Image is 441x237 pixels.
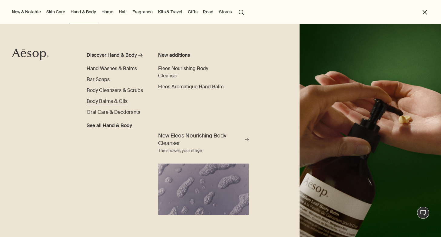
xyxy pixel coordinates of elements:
a: Skin Care [45,8,66,16]
button: Stores [218,8,233,16]
span: Body Cleansers & Scrubs [87,87,143,93]
div: New additions [158,52,229,59]
svg: Aesop [12,48,48,60]
span: Bar Soaps [87,76,110,83]
a: Fragrance [131,8,154,16]
a: See all Hand & Body [87,120,132,129]
div: The shower, your stage [158,147,202,154]
a: Discover Hand & Body [87,52,145,61]
button: New & Notable [11,8,42,16]
a: Aesop [11,47,50,63]
span: New Eleos Nourishing Body Cleanser [158,132,244,147]
a: Body Cleansers & Scrubs [87,87,143,94]
a: New Eleos Nourishing Body Cleanser The shower, your stageBody cleanser foam in purple background [157,130,250,215]
a: Home [100,8,114,16]
span: Eleos Nourishing Body Cleanser [158,65,208,79]
button: Close the Menu [421,9,428,16]
a: Eleos Nourishing Body Cleanser [158,65,229,80]
a: Gifts [187,8,199,16]
span: Oral Care & Deodorants [87,109,140,115]
a: Bar Soaps [87,76,110,83]
a: Hand Washes & Balms [87,65,137,72]
a: Hand & Body [69,8,97,16]
a: Hair [118,8,128,16]
span: Body Balms & Oils [87,98,128,104]
img: A hand holding the pump dispensing Geranium Leaf Body Balm on to hand. [300,24,441,237]
span: See all Hand & Body [87,122,132,129]
a: Read [202,8,215,16]
a: Oral Care & Deodorants [87,109,140,116]
a: Body Balms & Oils [87,98,128,105]
button: Open search [236,6,247,18]
div: Discover Hand & Body [87,52,137,59]
a: Kits & Travel [157,8,184,16]
button: Live Assistance [417,207,429,219]
a: Eleos Aromatique Hand Balm [158,83,224,90]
